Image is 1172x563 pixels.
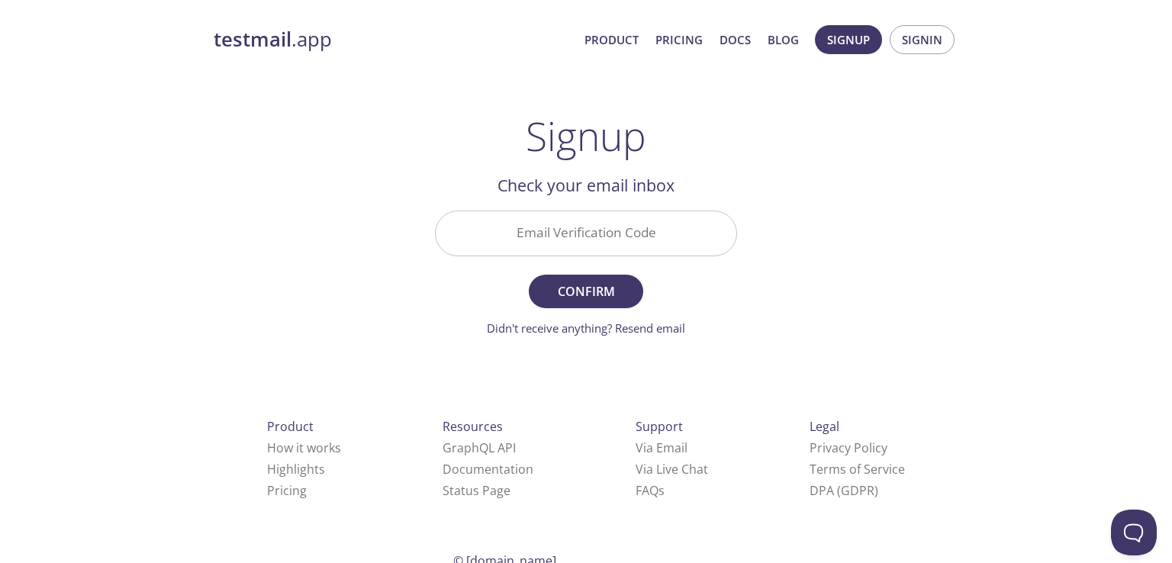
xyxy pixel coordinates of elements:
span: Product [267,418,314,435]
button: Signin [890,25,955,54]
a: Didn't receive anything? Resend email [487,320,685,336]
a: Status Page [443,482,510,499]
a: Pricing [655,30,703,50]
a: Blog [768,30,799,50]
a: Documentation [443,461,533,478]
h2: Check your email inbox [435,172,737,198]
a: Via Live Chat [636,461,708,478]
a: DPA (GDPR) [810,482,878,499]
a: GraphQL API [443,439,516,456]
a: FAQ [636,482,665,499]
a: Terms of Service [810,461,905,478]
strong: testmail [214,26,291,53]
button: Confirm [529,275,643,308]
a: Privacy Policy [810,439,887,456]
iframe: Help Scout Beacon - Open [1111,510,1157,555]
a: Via Email [636,439,687,456]
a: testmail.app [214,27,572,53]
a: Pricing [267,482,307,499]
span: Signin [902,30,942,50]
button: Signup [815,25,882,54]
span: Resources [443,418,503,435]
h1: Signup [526,113,646,159]
span: Support [636,418,683,435]
a: How it works [267,439,341,456]
span: Confirm [546,281,626,302]
a: Docs [720,30,751,50]
span: Legal [810,418,839,435]
span: Signup [827,30,870,50]
span: s [658,482,665,499]
a: Product [584,30,639,50]
a: Highlights [267,461,325,478]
